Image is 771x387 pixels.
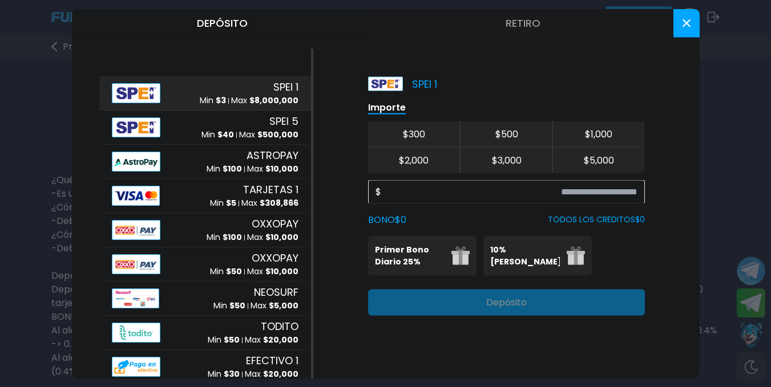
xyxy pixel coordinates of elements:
[269,113,298,129] span: SPEI 5
[548,214,645,226] p: TODOS LOS CREDITOS $ 0
[263,334,298,345] span: $ 20,000
[99,76,311,110] button: AlipaySPEI 1Min $3Max $8,000,000
[246,353,298,368] span: EFECTIVO 1
[368,235,477,275] button: Primer Bono Diario 25%
[567,246,585,264] img: gift
[254,284,298,300] span: NEOSURF
[273,79,298,95] span: SPEI 1
[216,95,226,106] span: $ 3
[99,315,311,349] button: AlipayTODITOMin $50Max $20,000
[265,266,298,277] span: $ 10,000
[112,117,161,137] img: Alipay
[261,319,298,334] span: TODITO
[99,213,311,247] button: AlipayOXXOPAYMin $100Max $10,000
[112,219,161,239] img: Alipay
[265,163,298,174] span: $ 10,000
[552,121,645,147] button: $1,000
[224,334,240,345] span: $ 50
[451,246,470,264] img: gift
[249,95,298,106] span: $ 8,000,000
[201,129,234,141] p: Min
[265,231,298,243] span: $ 10,000
[213,300,245,312] p: Min
[460,147,552,173] button: $3,000
[552,147,645,173] button: $5,000
[241,197,298,209] p: Max
[210,266,242,278] p: Min
[208,368,240,380] p: Min
[226,197,236,209] span: $ 5
[239,129,298,141] p: Max
[373,9,673,37] button: Retiro
[263,368,298,380] span: $ 20,000
[208,334,240,346] p: Min
[226,266,242,277] span: $ 50
[243,182,298,197] span: TARJETAS 1
[257,129,298,140] span: $ 500,000
[368,147,461,173] button: $2,000
[223,163,242,174] span: $ 100
[247,148,298,163] span: ASTROPAY
[490,243,560,267] p: 10% [PERSON_NAME]
[72,9,373,37] button: Depósito
[99,281,311,315] button: AlipayNEOSURFMin $50Max $5,000
[247,163,298,175] p: Max
[252,216,298,231] span: OXXOPAY
[368,76,437,91] p: SPEI 1
[207,163,242,175] p: Min
[368,121,461,147] button: $300
[245,368,298,380] p: Max
[376,185,381,198] span: $
[269,300,298,311] span: $ 5,000
[99,349,311,384] button: AlipayEFECTIVO 1Min $30Max $20,000
[229,300,245,311] span: $ 50
[368,101,406,114] p: Importe
[368,213,406,226] label: BONO $ 0
[247,266,298,278] p: Max
[460,121,552,147] button: $500
[231,95,298,107] p: Max
[207,231,242,243] p: Min
[483,235,592,275] button: 10% [PERSON_NAME]
[260,197,298,209] span: $ 308,866
[99,110,311,144] button: AlipaySPEI 5Min $40Max $500,000
[112,254,161,274] img: Alipay
[223,231,242,243] span: $ 100
[375,243,445,267] p: Primer Bono Diario 25%
[99,144,311,178] button: AlipayASTROPAYMin $100Max $10,000
[112,151,161,171] img: Alipay
[112,185,160,205] img: Alipay
[112,322,161,342] img: Alipay
[368,76,403,91] img: Platform Logo
[99,247,311,281] button: AlipayOXXOPAYMin $50Max $10,000
[247,231,298,243] p: Max
[251,300,298,312] p: Max
[217,129,234,140] span: $ 40
[200,95,226,107] p: Min
[224,368,240,380] span: $ 30
[99,178,311,213] button: AlipayTARJETAS 1Min $5Max $308,866
[210,197,236,209] p: Min
[112,356,161,376] img: Alipay
[112,288,159,308] img: Alipay
[252,250,298,266] span: OXXOPAY
[112,83,161,103] img: Alipay
[245,334,298,346] p: Max
[368,289,645,315] button: Depósito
